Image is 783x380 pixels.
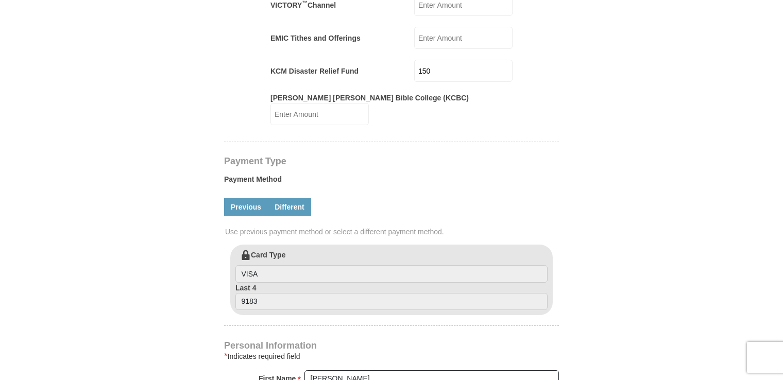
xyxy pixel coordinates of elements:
[414,60,513,82] input: Enter Amount
[270,33,361,43] label: EMIC Tithes and Offerings
[224,198,268,216] a: Previous
[235,283,548,310] label: Last 4
[235,293,548,310] input: Last 4
[268,198,311,216] a: Different
[270,103,369,125] input: Enter Amount
[235,250,548,283] label: Card Type
[414,27,513,49] input: Enter Amount
[224,341,559,350] h4: Personal Information
[225,227,560,237] span: Use previous payment method or select a different payment method.
[224,350,559,362] div: Indicates required field
[270,66,359,76] label: KCM Disaster Relief Fund
[270,93,469,103] label: [PERSON_NAME] [PERSON_NAME] Bible College (KCBC)
[235,265,548,283] input: Card Type
[224,157,559,165] h4: Payment Type
[224,174,559,189] label: Payment Method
